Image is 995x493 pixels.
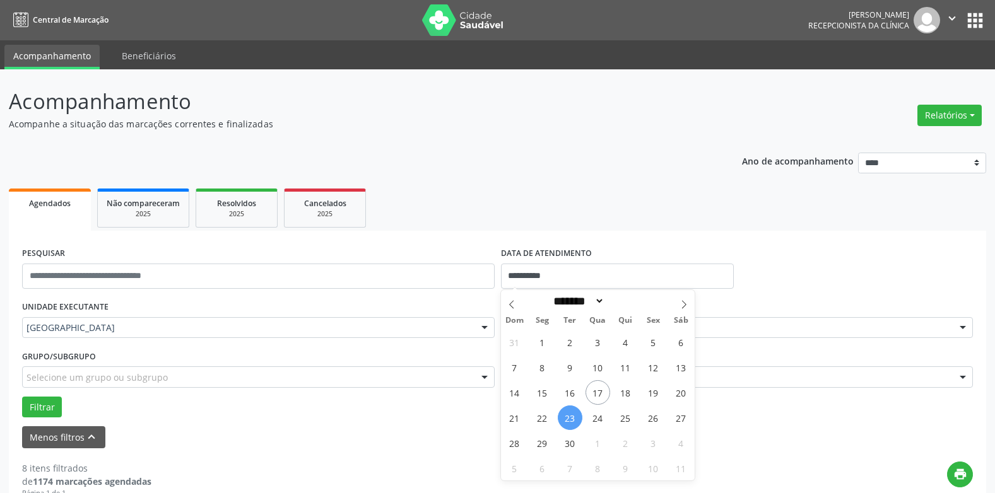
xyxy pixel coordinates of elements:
span: Recepcionista da clínica [808,20,909,31]
span: Outubro 10, 2025 [641,456,666,480]
span: Central de Marcação [33,14,109,25]
span: Cancelados [304,198,346,209]
span: Setembro 17, 2025 [586,380,610,405]
span: Setembro 29, 2025 [530,431,555,455]
span: Setembro 15, 2025 [530,380,555,405]
select: Month [550,294,605,308]
span: Setembro 11, 2025 [613,355,638,380]
span: Outubro 4, 2025 [669,431,693,455]
span: Outubro 1, 2025 [586,431,610,455]
span: Resolvidos [217,198,256,209]
span: Setembro 16, 2025 [558,380,582,405]
span: Seg [528,316,556,325]
div: 2025 [293,209,356,219]
i:  [945,11,959,25]
button: print [947,461,973,487]
span: Setembro 4, 2025 [613,330,638,354]
span: Setembro 30, 2025 [558,431,582,455]
div: [PERSON_NAME] [808,9,909,20]
span: Setembro 26, 2025 [641,405,666,430]
strong: 1174 marcações agendadas [33,475,151,487]
span: Outubro 9, 2025 [613,456,638,480]
span: Setembro 8, 2025 [530,355,555,380]
span: Outubro 8, 2025 [586,456,610,480]
a: Beneficiários [113,45,185,67]
span: Sex [639,316,667,325]
span: Dom [501,316,529,325]
span: Não compareceram [107,198,180,209]
p: Acompanhe a situação das marcações correntes e finalizadas [9,117,693,130]
span: [GEOGRAPHIC_DATA] [26,322,469,334]
span: Setembro 24, 2025 [586,405,610,430]
span: Ter [556,316,584,325]
span: Setembro 28, 2025 [502,431,527,455]
span: Setembro 5, 2025 [641,330,666,354]
span: Setembro 3, 2025 [586,330,610,354]
span: Setembro 2, 2025 [558,330,582,354]
span: Sáb [667,316,695,325]
span: Outubro 3, 2025 [641,431,666,455]
label: UNIDADE EXECUTANTE [22,298,109,317]
div: 2025 [205,209,268,219]
span: Qua [584,316,611,325]
span: Selecione um grupo ou subgrupo [26,371,168,384]
label: Grupo/Subgrupo [22,347,96,366]
img: img [914,7,940,33]
button: apps [964,9,986,32]
i: keyboard_arrow_up [85,430,98,444]
a: Central de Marcação [9,9,109,30]
p: Acompanhamento [9,86,693,117]
span: Setembro 14, 2025 [502,380,527,405]
div: 2025 [107,209,180,219]
span: Outubro 5, 2025 [502,456,527,480]
span: Setembro 25, 2025 [613,405,638,430]
span: Outubro 11, 2025 [669,456,693,480]
span: Setembro 22, 2025 [530,405,555,430]
i: print [953,467,967,481]
span: Setembro 9, 2025 [558,355,582,380]
span: Agendados [29,198,71,209]
button: Relatórios [917,105,982,126]
span: Setembro 13, 2025 [669,355,693,380]
a: Acompanhamento [4,45,100,69]
button:  [940,7,964,33]
button: Filtrar [22,397,62,418]
span: Outubro 2, 2025 [613,431,638,455]
span: Setembro 23, 2025 [558,405,582,430]
span: Outubro 7, 2025 [558,456,582,480]
span: Setembro 10, 2025 [586,355,610,380]
span: Setembro 12, 2025 [641,355,666,380]
span: Setembro 6, 2025 [669,330,693,354]
button: Menos filtroskeyboard_arrow_up [22,426,105,448]
span: Setembro 19, 2025 [641,380,666,405]
label: PESQUISAR [22,244,65,264]
span: Agosto 31, 2025 [502,330,527,354]
div: de [22,475,151,488]
span: Qui [611,316,639,325]
span: Todos os profissionais [505,322,948,334]
span: Setembro 21, 2025 [502,405,527,430]
input: Year [604,294,646,308]
span: Setembro 1, 2025 [530,330,555,354]
span: Outubro 6, 2025 [530,456,555,480]
span: Setembro 18, 2025 [613,380,638,405]
span: Setembro 20, 2025 [669,380,693,405]
div: 8 itens filtrados [22,461,151,475]
span: Setembro 27, 2025 [669,405,693,430]
span: Setembro 7, 2025 [502,355,527,380]
p: Ano de acompanhamento [742,153,854,168]
label: DATA DE ATENDIMENTO [501,244,592,264]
